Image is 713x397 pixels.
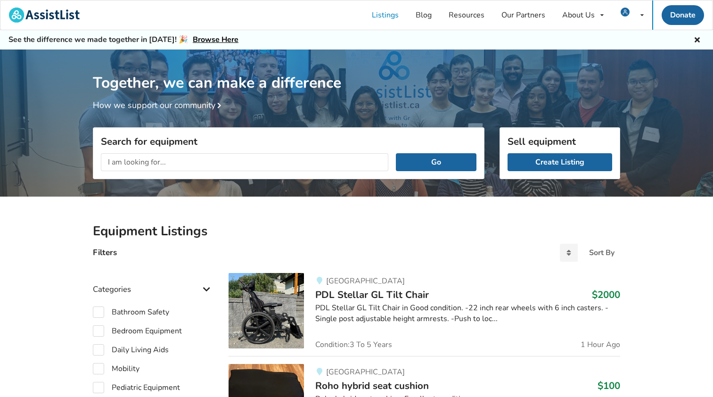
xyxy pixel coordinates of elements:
[581,341,620,348] span: 1 Hour Ago
[229,273,620,356] a: mobility-pdl stellar gl tilt chair[GEOGRAPHIC_DATA]PDL Stellar GL Tilt Chair$2000PDL Stellar GL T...
[589,249,615,256] div: Sort By
[562,11,595,19] div: About Us
[93,325,182,337] label: Bedroom Equipment
[93,306,169,318] label: Bathroom Safety
[93,363,139,374] label: Mobility
[662,5,704,25] a: Donate
[8,35,238,45] h5: See the difference we made together in [DATE]! 🎉
[440,0,493,30] a: Resources
[493,0,554,30] a: Our Partners
[315,288,429,301] span: PDL Stellar GL Tilt Chair
[93,223,620,240] h2: Equipment Listings
[9,8,80,23] img: assistlist-logo
[315,341,392,348] span: Condition: 3 To 5 Years
[315,379,429,392] span: Roho hybrid seat cushion
[598,380,620,392] h3: $100
[326,367,405,377] span: [GEOGRAPHIC_DATA]
[93,265,213,299] div: Categories
[315,303,620,324] div: PDL Stellar GL Tilt Chair in Good condition. -22 inch rear wheels with 6 inch casters. -Single po...
[592,289,620,301] h3: $2000
[101,153,388,171] input: I am looking for...
[93,99,225,111] a: How we support our community
[93,50,620,92] h1: Together, we can make a difference
[326,276,405,286] span: [GEOGRAPHIC_DATA]
[621,8,630,17] img: user icon
[93,247,117,258] h4: Filters
[93,344,169,356] label: Daily Living Aids
[407,0,440,30] a: Blog
[93,382,180,393] label: Pediatric Equipment
[229,273,304,348] img: mobility-pdl stellar gl tilt chair
[101,135,476,148] h3: Search for equipment
[193,34,238,45] a: Browse Here
[508,153,612,171] a: Create Listing
[363,0,407,30] a: Listings
[396,153,476,171] button: Go
[508,135,612,148] h3: Sell equipment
